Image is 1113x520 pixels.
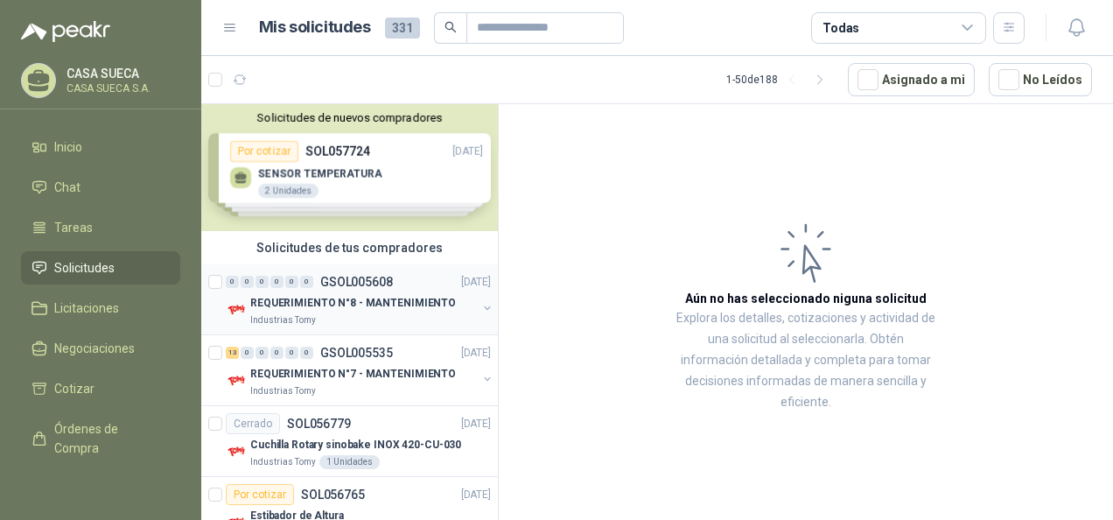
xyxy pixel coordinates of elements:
[259,15,371,40] h1: Mis solicitudes
[270,276,283,288] div: 0
[285,347,298,359] div: 0
[250,455,316,469] p: Industrias Tomy
[54,339,135,358] span: Negociaciones
[66,83,176,94] p: CASA SUECA S.A.
[300,276,313,288] div: 0
[444,21,457,33] span: search
[250,384,316,398] p: Industrias Tomy
[250,313,316,327] p: Industrias Tomy
[21,372,180,405] a: Cotizar
[21,211,180,244] a: Tareas
[54,137,82,157] span: Inicio
[21,251,180,285] a: Solicitudes
[201,104,498,231] div: Solicitudes de nuevos compradoresPor cotizarSOL057724[DATE] SENSOR TEMPERATURA2 UnidadesPor cotiz...
[250,437,461,453] p: Cuchilla Rotary sinobake INOX 420-CU-030
[226,370,247,391] img: Company Logo
[54,258,115,278] span: Solicitudes
[208,111,491,124] button: Solicitudes de nuevos compradores
[226,347,239,359] div: 13
[848,63,975,96] button: Asignado a mi
[54,419,164,458] span: Órdenes de Compra
[461,416,491,432] p: [DATE]
[54,218,93,237] span: Tareas
[255,347,269,359] div: 0
[320,276,393,288] p: GSOL005608
[226,441,247,462] img: Company Logo
[301,488,365,501] p: SOL056765
[241,276,254,288] div: 0
[726,66,834,94] div: 1 - 50 de 188
[255,276,269,288] div: 0
[685,289,927,308] h3: Aún no has seleccionado niguna solicitud
[21,171,180,204] a: Chat
[461,274,491,291] p: [DATE]
[21,332,180,365] a: Negociaciones
[54,299,119,318] span: Licitaciones
[21,412,180,465] a: Órdenes de Compra
[287,418,351,430] p: SOL056779
[54,379,94,398] span: Cotizar
[21,292,180,325] a: Licitaciones
[822,18,859,38] div: Todas
[226,276,239,288] div: 0
[320,347,393,359] p: GSOL005535
[285,276,298,288] div: 0
[250,295,456,312] p: REQUERIMIENTO N°8 - MANTENIMIENTO
[226,299,247,320] img: Company Logo
[461,487,491,503] p: [DATE]
[300,347,313,359] div: 0
[21,21,110,42] img: Logo peakr
[201,231,498,264] div: Solicitudes de tus compradores
[201,406,498,477] a: CerradoSOL056779[DATE] Company LogoCuchilla Rotary sinobake INOX 420-CU-030Industrias Tomy1 Unidades
[385,18,420,39] span: 331
[319,455,380,469] div: 1 Unidades
[989,63,1092,96] button: No Leídos
[270,347,283,359] div: 0
[226,271,494,327] a: 0 0 0 0 0 0 GSOL005608[DATE] Company LogoREQUERIMIENTO N°8 - MANTENIMIENTOIndustrias Tomy
[226,413,280,434] div: Cerrado
[241,347,254,359] div: 0
[66,67,176,80] p: CASA SUECA
[21,472,180,505] a: Remisiones
[674,308,938,413] p: Explora los detalles, cotizaciones y actividad de una solicitud al seleccionarla. Obtén informaci...
[461,345,491,362] p: [DATE]
[226,342,494,398] a: 13 0 0 0 0 0 GSOL005535[DATE] Company LogoREQUERIMIENTO N°7 - MANTENIMIENTOIndustrias Tomy
[54,178,80,197] span: Chat
[250,366,456,383] p: REQUERIMIENTO N°7 - MANTENIMIENTO
[226,484,294,505] div: Por cotizar
[21,130,180,164] a: Inicio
